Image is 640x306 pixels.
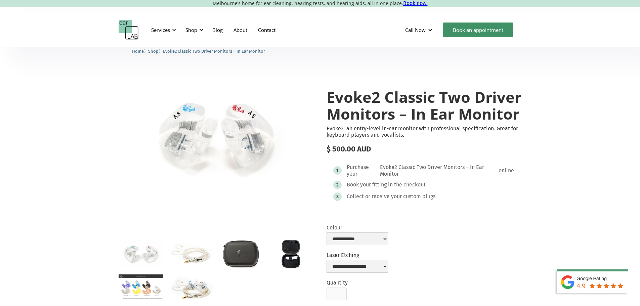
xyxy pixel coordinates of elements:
a: Shop [148,48,159,54]
div: Purchase your [347,164,379,177]
div: Call Now [405,27,426,33]
a: open lightbox [169,239,213,267]
div: Evoke2 Classic Two Driver Monitors – In Ear Monitor [380,164,498,177]
li: 〉 [148,48,163,55]
a: open lightbox [269,239,313,269]
div: Collect or receive your custom plugs [347,193,435,200]
label: Laser Etching [327,252,388,258]
a: Evoke2 Classic Two Driver Monitors – In Ear Monitor [163,48,265,54]
a: open lightbox [119,75,314,197]
div: Book your fitting in the checkout [347,181,426,188]
a: open lightbox [219,239,263,269]
span: Shop [148,49,159,54]
a: About [228,20,253,40]
div: Shop [185,27,197,33]
a: Contact [253,20,281,40]
div: 1 [336,168,338,173]
a: Blog [207,20,228,40]
span: Evoke2 Classic Two Driver Monitors – In Ear Monitor [163,49,265,54]
a: Book an appointment [443,23,513,37]
div: online [499,167,514,174]
div: $ 500.00 AUD [327,145,522,154]
div: 2 [336,182,339,187]
p: Evoke2: an entry-level in-ear monitor with professional specification. Great for keyboard players... [327,125,522,138]
div: Call Now [400,20,439,40]
div: Services [151,27,170,33]
li: 〉 [132,48,148,55]
label: Quantity [327,279,348,286]
h1: Evoke2 Classic Two Driver Monitors – In Ear Monitor [327,89,522,122]
a: open lightbox [169,274,213,302]
span: Home [132,49,144,54]
div: 3 [336,194,339,199]
a: home [119,20,139,40]
img: Evoke2 Classic Two Driver Monitors – In Ear Monitor [119,75,314,197]
a: Home [132,48,144,54]
a: open lightbox [119,239,163,268]
div: Shop [181,20,205,40]
div: Services [147,20,178,40]
a: open lightbox [119,274,163,299]
label: Colour [327,224,388,231]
